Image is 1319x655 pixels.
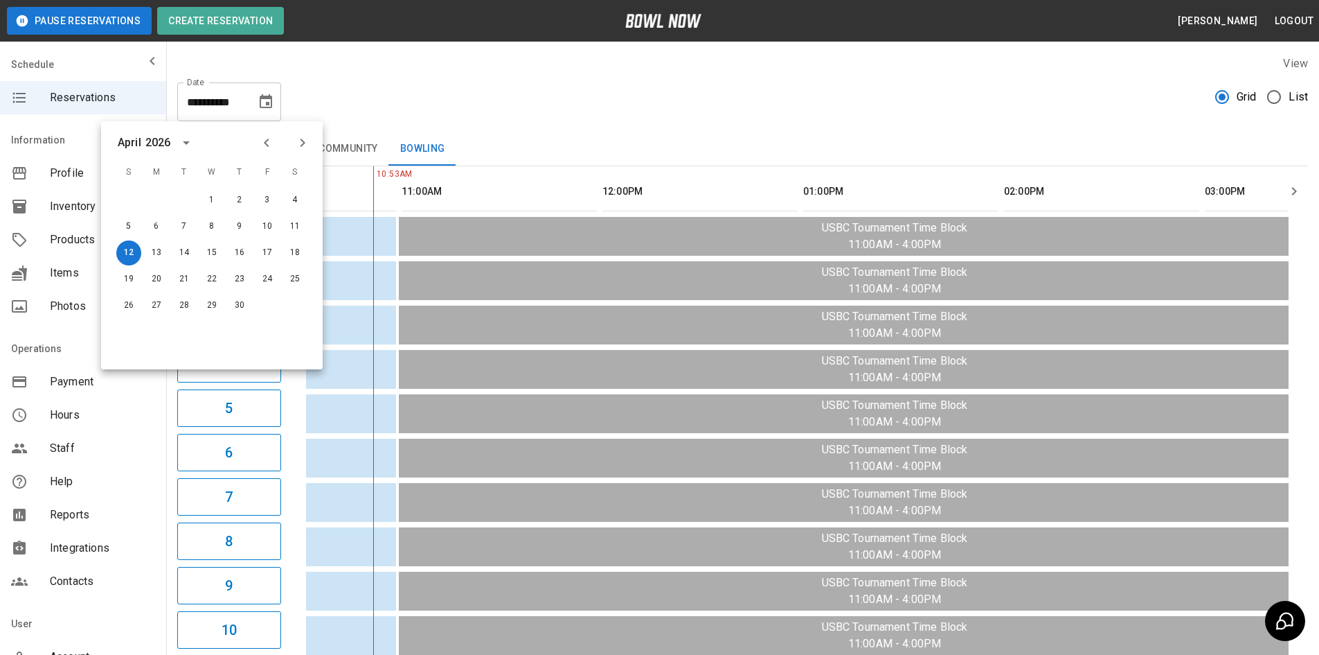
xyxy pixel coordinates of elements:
button: Apr 30, 2026 [227,293,252,318]
span: Grid [1237,89,1257,105]
button: Bowling [389,132,456,166]
button: Apr 23, 2026 [227,267,252,292]
span: S [282,159,307,186]
button: Apr 20, 2026 [144,267,169,292]
span: Products [50,232,155,248]
button: Logout [1269,8,1319,34]
span: Integrations [50,540,155,557]
button: Choose date, selected date is Apr 12, 2026 [252,88,280,116]
span: T [227,159,252,186]
button: Apr 28, 2026 [172,293,197,318]
span: W [199,159,224,186]
button: Apr 13, 2026 [144,241,169,265]
button: Apr 10, 2026 [255,214,280,239]
button: Apr 14, 2026 [172,241,197,265]
button: Apr 24, 2026 [255,267,280,292]
button: Apr 26, 2026 [116,293,141,318]
span: S [116,159,141,186]
button: Apr 16, 2026 [227,241,252,265]
div: April [118,134,141,151]
button: 9 [177,567,281,604]
h6: 7 [225,486,233,508]
span: Items [50,265,155,281]
span: 10:53AM [373,168,377,182]
h6: 8 [225,530,233,552]
button: Community [307,132,389,166]
span: F [255,159,280,186]
button: 5 [177,390,281,427]
span: Photos [50,298,155,315]
button: 6 [177,434,281,471]
div: 2026 [145,134,171,151]
button: Apr 15, 2026 [199,241,224,265]
button: Apr 9, 2026 [227,214,252,239]
span: T [172,159,197,186]
button: Apr 6, 2026 [144,214,169,239]
button: Apr 3, 2026 [255,188,280,213]
span: Help [50,473,155,490]
button: Pause Reservations [7,7,152,35]
button: 8 [177,523,281,560]
button: Apr 5, 2026 [116,214,141,239]
button: 10 [177,611,281,649]
div: inventory tabs [177,132,1308,166]
span: M [144,159,169,186]
span: List [1289,89,1308,105]
button: Create Reservation [157,7,284,35]
button: calendar view is open, switch to year view [174,131,198,155]
button: Apr 21, 2026 [172,267,197,292]
button: Apr 4, 2026 [282,188,307,213]
h6: 5 [225,397,233,419]
button: Apr 22, 2026 [199,267,224,292]
button: Apr 11, 2026 [282,214,307,239]
h6: 6 [225,442,233,464]
button: Apr 29, 2026 [199,293,224,318]
span: Reservations [50,89,155,106]
button: Apr 1, 2026 [199,188,224,213]
button: Apr 17, 2026 [255,241,280,265]
h6: 10 [222,619,237,641]
th: 12:00PM [602,172,798,211]
img: logo [625,14,701,28]
span: Payment [50,374,155,390]
button: [PERSON_NAME] [1172,8,1263,34]
span: Hours [50,407,155,423]
button: Apr 27, 2026 [144,293,169,318]
span: Reports [50,507,155,523]
button: Apr 8, 2026 [199,214,224,239]
span: Contacts [50,573,155,590]
button: Apr 12, 2026 [116,241,141,265]
label: View [1283,57,1308,70]
button: Next month [291,131,314,155]
th: 11:00AM [402,172,597,211]
span: Inventory [50,198,155,215]
span: Staff [50,440,155,457]
button: Apr 7, 2026 [172,214,197,239]
button: Apr 2, 2026 [227,188,252,213]
button: Apr 19, 2026 [116,267,141,292]
button: Apr 18, 2026 [282,241,307,265]
button: Apr 25, 2026 [282,267,307,292]
button: Previous month [255,131,278,155]
h6: 9 [225,575,233,597]
button: 7 [177,478,281,516]
span: Profile [50,165,155,182]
